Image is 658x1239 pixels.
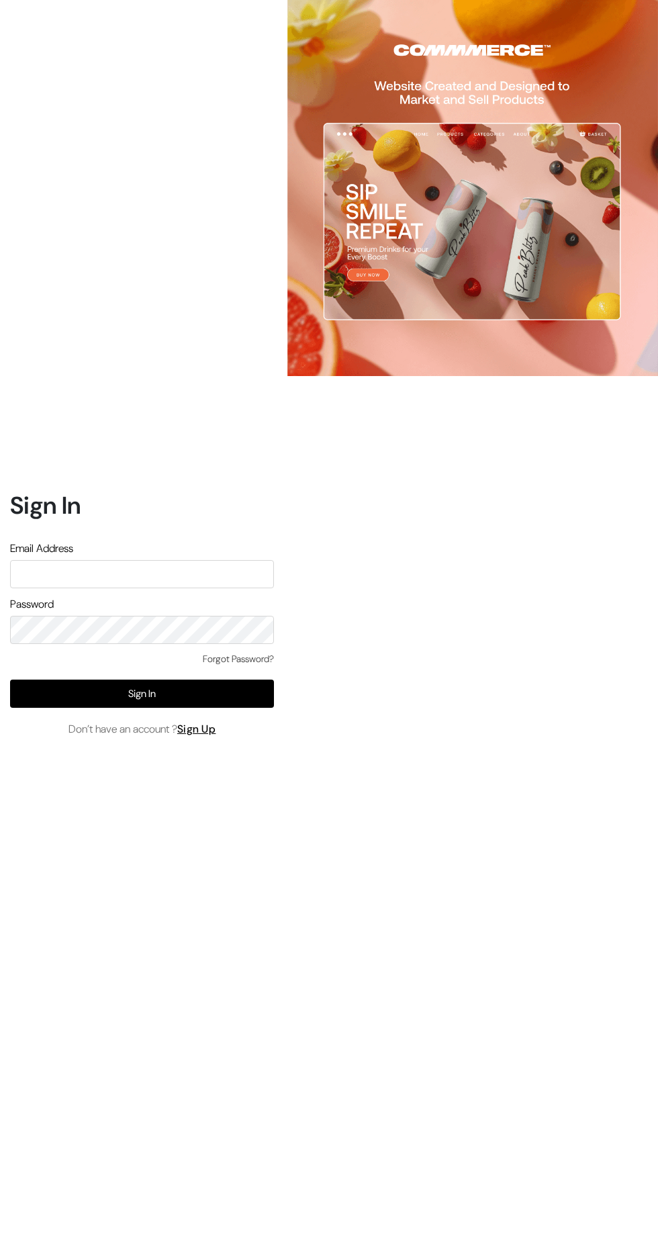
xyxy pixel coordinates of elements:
h1: Sign In [10,491,274,520]
label: Email Address [10,541,73,557]
span: Don’t have an account ? [68,721,216,737]
a: Forgot Password? [203,652,274,666]
a: Sign Up [177,722,216,736]
button: Sign In [10,680,274,708]
label: Password [10,596,54,612]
